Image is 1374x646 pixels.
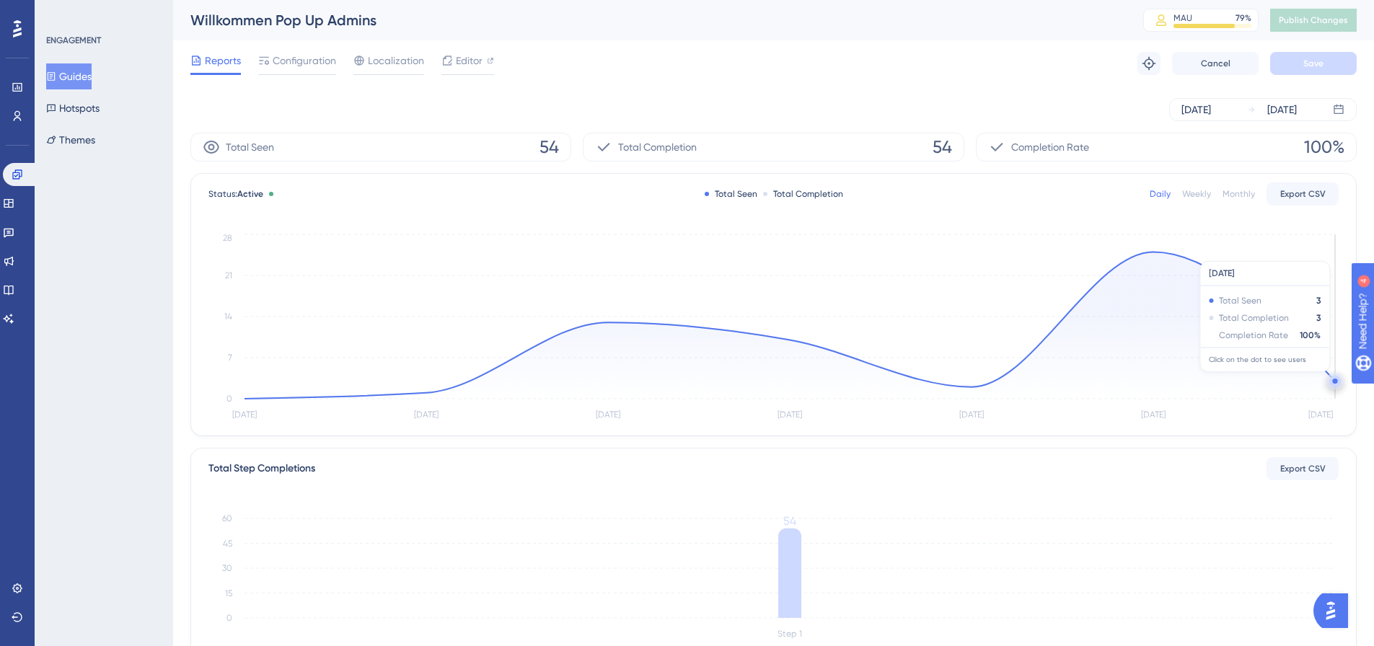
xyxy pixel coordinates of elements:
[596,410,620,420] tspan: [DATE]
[618,138,697,156] span: Total Completion
[1303,58,1324,69] span: Save
[540,136,559,159] span: 54
[783,514,796,528] tspan: 54
[1182,188,1211,200] div: Weekly
[225,270,232,280] tspan: 21
[273,52,336,69] span: Configuration
[1313,589,1357,632] iframe: UserGuiding AI Assistant Launcher
[414,410,439,420] tspan: [DATE]
[46,63,92,89] button: Guides
[226,613,232,623] tspan: 0
[1011,138,1089,156] span: Completion Rate
[1181,101,1211,118] div: [DATE]
[1304,136,1344,159] span: 100%
[1267,101,1297,118] div: [DATE]
[208,188,263,200] span: Status:
[456,52,483,69] span: Editor
[205,52,241,69] span: Reports
[1279,14,1348,26] span: Publish Changes
[237,189,263,199] span: Active
[705,188,757,200] div: Total Seen
[1172,52,1259,75] button: Cancel
[778,410,802,420] tspan: [DATE]
[959,410,984,420] tspan: [DATE]
[225,588,232,598] tspan: 15
[1270,52,1357,75] button: Save
[46,95,100,121] button: Hotspots
[368,52,424,69] span: Localization
[226,138,274,156] span: Total Seen
[778,629,802,639] tspan: Step 1
[100,7,105,19] div: 4
[1280,463,1326,474] span: Export CSV
[1150,188,1171,200] div: Daily
[223,233,232,243] tspan: 28
[190,10,1107,30] div: Willkommen Pop Up Admins
[224,311,232,322] tspan: 14
[46,35,101,46] div: ENGAGEMENT
[223,539,232,549] tspan: 45
[222,513,232,523] tspan: 60
[1267,182,1339,205] button: Export CSV
[208,460,315,477] div: Total Step Completions
[1270,9,1357,32] button: Publish Changes
[1236,12,1251,24] div: 79 %
[46,127,95,153] button: Themes
[222,563,232,573] tspan: 30
[232,410,257,420] tspan: [DATE]
[1223,188,1255,200] div: Monthly
[1280,188,1326,200] span: Export CSV
[226,394,232,404] tspan: 0
[1308,410,1333,420] tspan: [DATE]
[1141,410,1166,420] tspan: [DATE]
[228,353,232,363] tspan: 7
[763,188,843,200] div: Total Completion
[1201,58,1230,69] span: Cancel
[1173,12,1192,24] div: MAU
[34,4,90,21] span: Need Help?
[1267,457,1339,480] button: Export CSV
[933,136,952,159] span: 54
